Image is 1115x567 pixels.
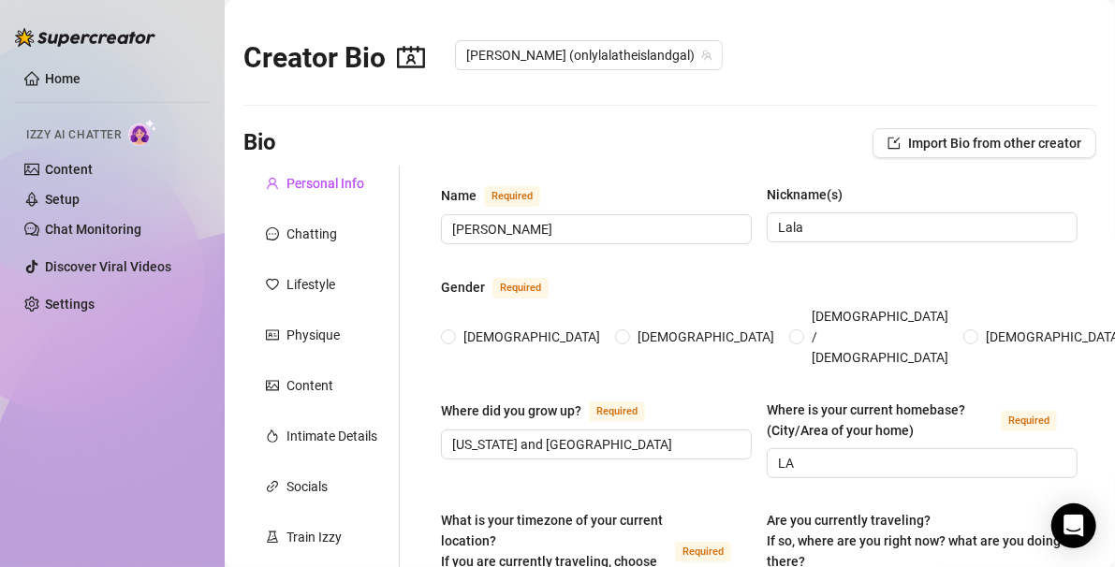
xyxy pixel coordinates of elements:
[441,400,581,421] div: Where did you grow up?
[45,162,93,177] a: Content
[441,184,561,207] label: Name
[266,177,279,190] span: user
[45,71,81,86] a: Home
[456,327,608,347] span: [DEMOGRAPHIC_DATA]
[128,119,157,146] img: AI Chatter
[286,224,337,244] div: Chatting
[286,426,377,446] div: Intimate Details
[243,128,276,158] h3: Bio
[888,137,901,150] span: import
[266,531,279,544] span: experiment
[441,276,569,298] label: Gender
[441,277,485,298] div: Gender
[675,542,731,562] span: Required
[452,219,737,240] input: Name
[243,40,425,76] h2: Creator Bio
[26,126,121,144] span: Izzy AI Chatter
[767,184,843,205] div: Nickname(s)
[441,400,666,422] label: Where did you grow up?
[452,434,737,455] input: Where did you grow up?
[286,274,335,295] div: Lifestyle
[286,476,328,497] div: Socials
[873,128,1096,158] button: Import Bio from other creator
[45,297,95,312] a: Settings
[1051,503,1096,548] div: Open Intercom Messenger
[589,401,645,422] span: Required
[804,306,956,368] span: [DEMOGRAPHIC_DATA] / [DEMOGRAPHIC_DATA]
[492,278,549,298] span: Required
[266,379,279,392] span: picture
[1001,411,1057,431] span: Required
[701,50,712,61] span: team
[767,400,1078,441] label: Where is your current homebase? (City/Area of your home)
[767,184,856,205] label: Nickname(s)
[767,400,993,441] div: Where is your current homebase? (City/Area of your home)
[266,328,279,342] span: idcard
[266,429,279,443] span: fire
[397,43,425,71] span: contacts
[45,222,141,237] a: Chat Monitoring
[45,259,171,274] a: Discover Viral Videos
[441,185,477,206] div: Name
[466,41,712,69] span: Lalita (onlylalatheislandgal)
[286,527,342,547] div: Train Izzy
[266,278,279,291] span: heart
[286,325,340,345] div: Physique
[15,28,155,47] img: logo-BBDzfeDw.svg
[266,480,279,493] span: link
[45,192,80,207] a: Setup
[286,375,333,396] div: Content
[630,327,782,347] span: [DEMOGRAPHIC_DATA]
[286,173,364,194] div: Personal Info
[484,186,540,207] span: Required
[778,453,1063,473] input: Where is your current homebase? (City/Area of your home)
[908,136,1081,151] span: Import Bio from other creator
[778,217,1063,238] input: Nickname(s)
[266,227,279,240] span: message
